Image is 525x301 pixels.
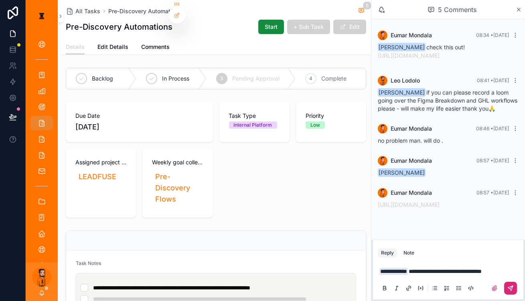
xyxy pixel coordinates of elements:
[391,157,432,165] span: Eumar Mondala
[26,32,58,263] div: scrollable content
[378,248,397,258] button: Reply
[66,43,85,51] span: Details
[476,190,509,196] span: 08:57 • [DATE]
[152,158,203,166] span: Weekly goal collection
[35,10,48,22] img: App logo
[294,23,324,31] span: + Sub Task
[75,170,120,184] a: LEADFUSE
[403,250,414,256] div: Note
[309,75,312,82] span: 4
[221,75,223,82] span: 3
[306,112,357,120] span: Priority
[476,32,509,38] span: 08:34 • [DATE]
[391,189,432,197] span: Eumar Mondala
[75,7,100,15] span: All Tasks
[378,52,440,59] a: [URL][DOMAIN_NAME]
[108,7,182,15] a: Pre-Discovery Automations
[79,171,116,182] span: LEADFUSE
[378,201,440,208] a: [URL][DOMAIN_NAME]
[287,20,330,34] button: + Sub Task
[400,248,418,258] button: Note
[363,2,371,10] span: 5
[265,23,278,31] span: Start
[152,170,200,206] a: Pre-Discovery Flows
[391,125,432,133] span: Eumar Mondala
[357,6,366,16] button: 5
[92,75,113,83] span: Backlog
[438,5,476,14] span: 5 Comments
[75,121,203,133] span: [DATE]
[232,75,280,83] span: Pending Approval
[476,125,509,131] span: 08:46 • [DATE]
[66,40,85,55] a: Details
[76,260,101,266] span: Task Notes
[378,43,426,51] span: [PERSON_NAME]
[391,77,420,85] span: Leo Lodolo
[66,21,172,32] h1: Pre-Discovery Automations
[155,171,197,205] span: Pre-Discovery Flows
[476,158,509,164] span: 08:57 • [DATE]
[378,89,517,112] span: if you can please record a loom going over the Figma Breakdown and GHL workflows please - will ma...
[229,112,280,120] span: Task Type
[333,20,366,34] button: Edit
[234,121,272,129] div: Internal Platform
[141,43,170,51] span: Comments
[75,158,126,166] span: Assigned project collection
[477,77,509,83] span: 08:41 • [DATE]
[75,112,203,120] span: Due Date
[66,7,100,15] a: All Tasks
[321,75,347,83] span: Complete
[310,121,320,129] div: Low
[141,40,170,56] a: Comments
[378,137,443,144] span: no problem man. will do .
[97,43,128,51] span: Edit Details
[378,168,426,177] span: [PERSON_NAME]
[378,43,519,60] div: check this out!
[391,31,432,39] span: Eumar Mondala
[162,75,189,83] span: In Process
[378,88,426,97] span: [PERSON_NAME]
[97,40,128,56] a: Edit Details
[258,20,284,34] button: Start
